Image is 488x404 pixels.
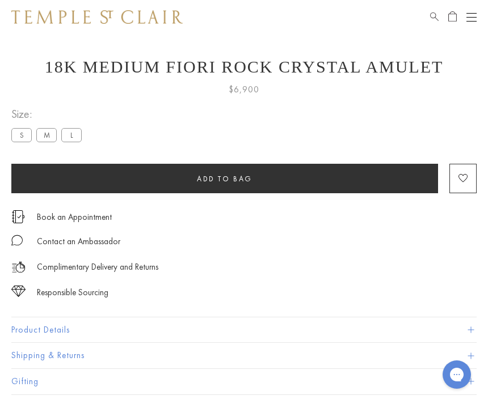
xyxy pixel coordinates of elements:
img: MessageIcon-01_2.svg [11,235,23,246]
a: Search [430,10,439,24]
button: Product Details [11,317,477,343]
img: icon_appointment.svg [11,210,25,223]
div: Responsible Sourcing [37,286,108,300]
img: Temple St. Clair [11,10,183,24]
a: Book an Appointment [37,211,112,223]
label: L [61,128,82,142]
button: Gifting [11,369,477,394]
h1: 18K Medium Fiori Rock Crystal Amulet [11,57,477,76]
span: $6,900 [229,82,259,97]
button: Shipping & Returns [11,343,477,368]
span: Add to bag [197,174,253,184]
span: Size: [11,105,86,124]
img: icon_sourcing.svg [11,286,26,297]
img: icon_delivery.svg [11,260,26,274]
iframe: Gorgias live chat messenger [437,356,477,393]
a: Open Shopping Bag [448,10,457,24]
p: Complimentary Delivery and Returns [37,260,158,274]
label: S [11,128,32,142]
button: Open navigation [466,10,477,24]
label: M [36,128,57,142]
div: Contact an Ambassador [37,235,120,249]
button: Add to bag [11,164,438,193]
